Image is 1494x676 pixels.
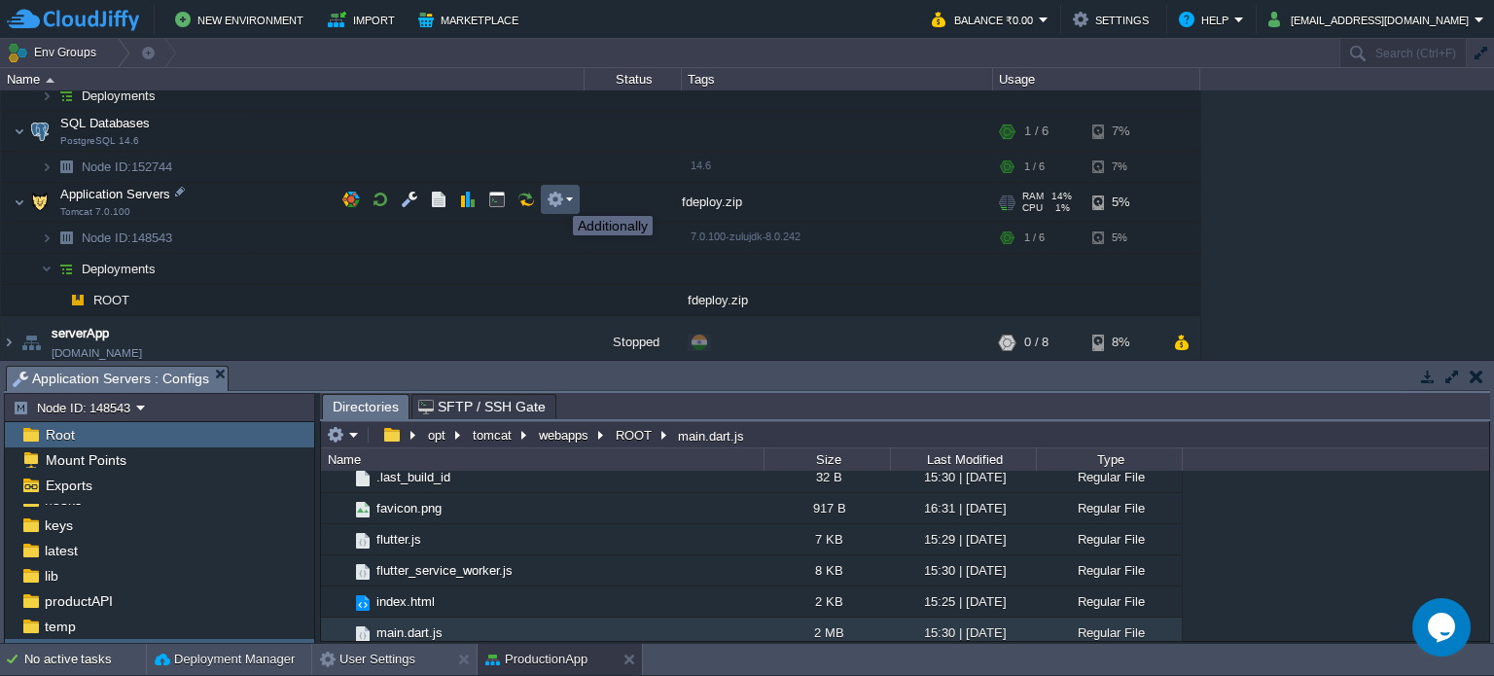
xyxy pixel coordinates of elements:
div: 15:30 | [DATE] [890,618,1036,648]
span: Application Servers : Configs [13,367,209,391]
img: AMDAwAAAACH5BAEAAAAALAAAAAABAAEAAAICRAEAOw== [337,462,352,492]
div: Stopped [585,316,682,369]
a: Root [42,426,78,444]
div: Type [1038,448,1182,471]
button: webapps [536,426,593,444]
span: SFTP / SSH Gate [418,395,546,418]
button: Help [1179,8,1234,31]
img: AMDAwAAAACH5BAEAAAAALAAAAAABAAEAAAICRAEAOw== [53,254,80,284]
div: 917 B [764,493,890,523]
img: AMDAwAAAACH5BAEAAAAALAAAAAABAAEAAAICRAEAOw== [53,285,64,315]
a: Deployments [80,88,159,104]
a: flutter.js [373,531,424,548]
div: 1 / 6 [1024,152,1045,182]
img: AMDAwAAAACH5BAEAAAAALAAAAAABAAEAAAICRAEAOw== [41,223,53,253]
img: AMDAwAAAACH5BAEAAAAALAAAAAABAAEAAAICRAEAOw== [18,316,45,369]
button: Balance ₹0.00 [932,8,1039,31]
button: ProductionApp [485,650,587,669]
div: Size [765,448,890,471]
div: 7% [1092,152,1156,182]
a: Node ID:148543 [80,230,175,246]
div: Additionally [578,218,648,233]
img: AMDAwAAAACH5BAEAAAAALAAAAAABAAEAAAICRAEAOw== [337,493,352,523]
span: PostgreSQL 14.6 [60,135,139,147]
img: AMDAwAAAACH5BAEAAAAALAAAAAABAAEAAAICRAEAOw== [53,152,80,182]
iframe: chat widget [1412,598,1475,657]
span: 152744 [80,159,175,175]
img: AMDAwAAAACH5BAEAAAAALAAAAAABAAEAAAICRAEAOw== [53,81,80,111]
a: main.dart.js [373,624,445,641]
a: keys [41,516,76,534]
div: 1 / 6 [1024,112,1049,151]
button: Marketplace [418,8,524,31]
img: AMDAwAAAACH5BAEAAAAALAAAAAABAAEAAAICRAEAOw== [352,561,373,583]
a: latest [41,542,81,559]
button: New Environment [175,8,309,31]
a: temp [41,618,79,635]
div: fdeploy.zip [682,285,993,315]
img: AMDAwAAAACH5BAEAAAAALAAAAAABAAEAAAICRAEAOw== [1,316,17,369]
a: Deployments [80,261,159,277]
span: RAM [1022,191,1044,202]
a: flutter_service_worker.js [373,562,516,579]
span: 1% [1050,202,1070,214]
span: .last_build_id [373,469,453,485]
div: Regular File [1036,555,1182,586]
img: AMDAwAAAACH5BAEAAAAALAAAAAABAAEAAAICRAEAOw== [352,623,373,645]
span: CPU [1022,202,1043,214]
a: serverApp [52,324,109,343]
div: 32 B [764,462,890,492]
span: Directories [333,395,399,419]
div: 5% [1092,183,1156,222]
button: [EMAIL_ADDRESS][DOMAIN_NAME] [1268,8,1475,31]
div: Status [586,68,681,90]
span: Application Servers [58,186,173,202]
button: Settings [1073,8,1155,31]
img: AMDAwAAAACH5BAEAAAAALAAAAAABAAEAAAICRAEAOw== [64,285,91,315]
a: SQL DatabasesPostgreSQL 14.6 [58,116,153,130]
div: Usage [994,68,1199,90]
span: productAPI [41,592,116,610]
a: Application ServersTomcat 7.0.100 [58,187,173,201]
a: Mount Points [42,451,129,469]
div: 15:30 | [DATE] [890,462,1036,492]
div: 5% [1092,223,1156,253]
div: 16:31 | [DATE] [890,493,1036,523]
button: tomcat [470,426,516,444]
a: lib [41,567,61,585]
button: opt [425,426,450,444]
a: Exports [42,477,95,494]
div: Name [323,448,764,471]
div: No active tasks [24,644,146,675]
img: AMDAwAAAACH5BAEAAAAALAAAAAABAAEAAAICRAEAOw== [352,468,373,489]
div: 15:25 | [DATE] [890,587,1036,617]
img: AMDAwAAAACH5BAEAAAAALAAAAAABAAEAAAICRAEAOw== [14,183,25,222]
a: [DOMAIN_NAME] [52,343,142,363]
span: favicon.png [373,500,445,516]
img: AMDAwAAAACH5BAEAAAAALAAAAAABAAEAAAICRAEAOw== [352,592,373,614]
div: 2 MB [764,618,890,648]
img: AMDAwAAAACH5BAEAAAAALAAAAAABAAEAAAICRAEAOw== [352,499,373,520]
img: AMDAwAAAACH5BAEAAAAALAAAAAABAAEAAAICRAEAOw== [26,112,53,151]
div: Regular File [1036,587,1182,617]
span: Node ID: [82,231,131,245]
div: Regular File [1036,462,1182,492]
div: 15:30 | [DATE] [890,555,1036,586]
div: Tags [683,68,992,90]
img: AMDAwAAAACH5BAEAAAAALAAAAAABAAEAAAICRAEAOw== [41,152,53,182]
button: ROOT [613,426,657,444]
div: Regular File [1036,618,1182,648]
span: ROOT [91,292,132,308]
div: Regular File [1036,524,1182,554]
span: index.html [373,593,438,610]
